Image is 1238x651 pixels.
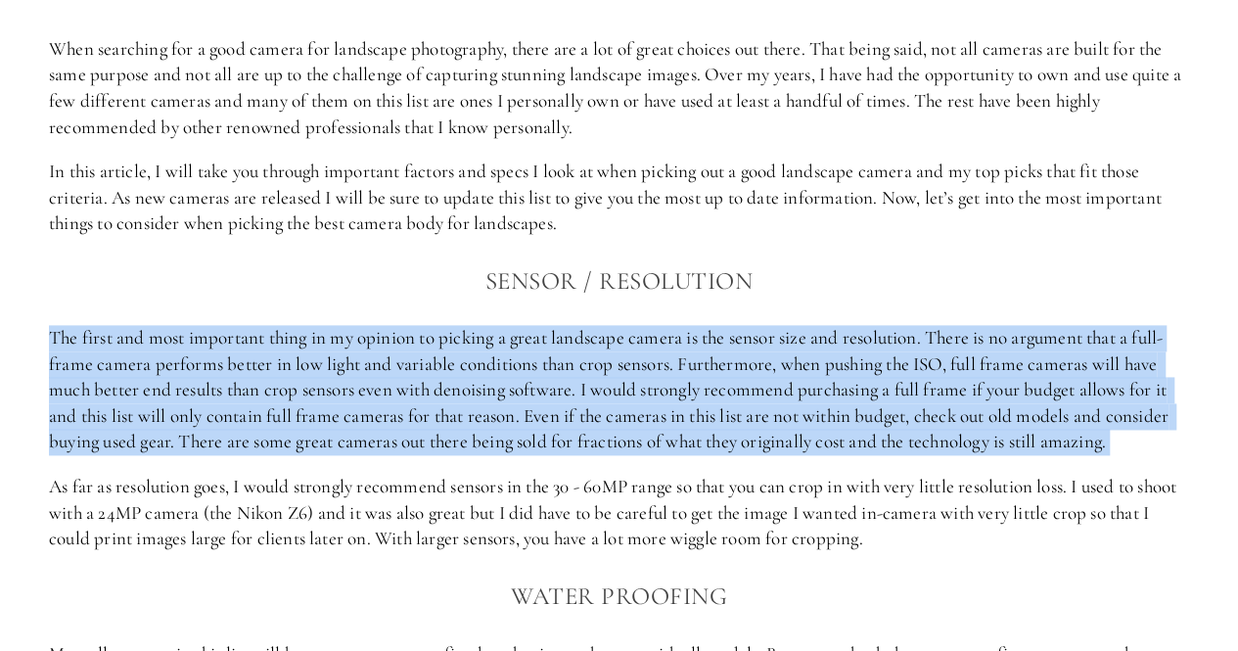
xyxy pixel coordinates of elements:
p: In this article, I will take you through important factors and specs I look at when picking out a... [49,159,1189,237]
p: As far as resolution goes, I would strongly recommend sensors in the 30 - 60MP range so that you ... [49,474,1189,552]
h3: Sensor / Resolution [49,261,1189,301]
p: When searching for a good camera for landscape photography, there are a lot of great choices out ... [49,36,1189,140]
h3: Water Proofing [49,577,1189,616]
p: The first and most important thing in my opinion to picking a great landscape camera is the senso... [49,325,1189,455]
